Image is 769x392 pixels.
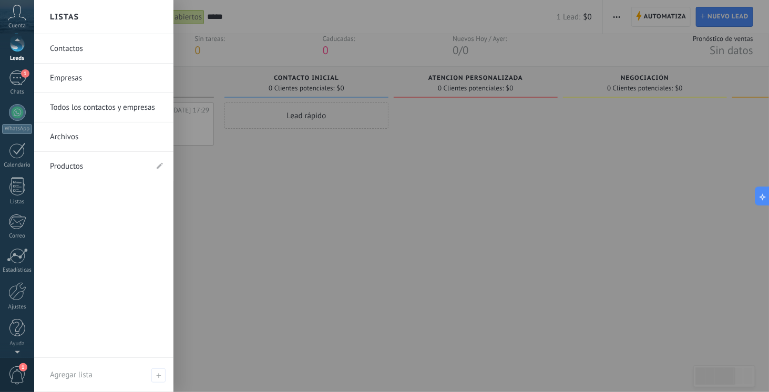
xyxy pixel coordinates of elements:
span: Agregar lista [151,368,166,383]
span: Cuenta [8,23,26,29]
div: Listas [2,199,33,205]
a: Contactos [50,34,163,64]
div: Chats [2,89,33,96]
a: Empresas [50,64,163,93]
a: Productos [50,152,147,181]
div: Leads [2,55,33,62]
span: 1 [21,69,29,78]
div: Estadísticas [2,267,33,274]
a: Todos los contactos y empresas [50,93,163,122]
div: Calendario [2,162,33,169]
div: Ayuda [2,341,33,347]
span: Agregar lista [50,370,93,380]
div: Ajustes [2,304,33,311]
h2: Listas [50,1,79,34]
div: WhatsApp [2,124,32,134]
div: Correo [2,233,33,240]
span: 1 [19,363,27,372]
a: Archivos [50,122,163,152]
